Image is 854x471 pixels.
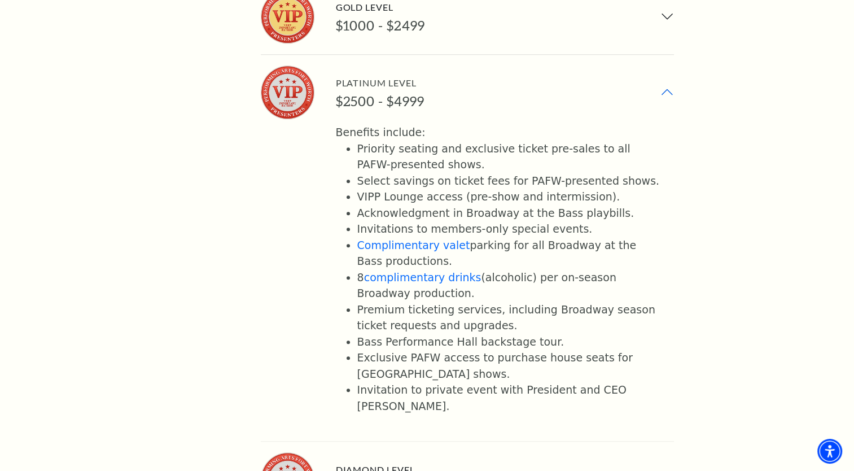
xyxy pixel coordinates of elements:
[357,239,470,251] a: Complimentary valet
[357,382,660,414] li: Invitation to private event with President and CEO [PERSON_NAME].
[357,237,660,269] li: parking for all Broadway at the Bass productions.
[336,124,660,414] div: Benefits include:
[357,173,660,189] li: Select savings on ticket fees for PAFW-presented shows.
[336,75,424,90] div: Platinum Level
[261,55,674,130] button: Platinum Level Platinum Level $2500 - $4999
[357,334,660,350] li: Bass Performance Hall backstage tour.
[357,350,660,382] li: Exclusive PAFW access to purchase house seats for [GEOGRAPHIC_DATA] shows.
[357,205,660,221] li: Acknowledgment in Broadway at the Bass playbills.
[261,66,314,119] img: Platinum Level
[357,141,660,173] li: Priority seating and exclusive ticket pre-sales to all PAFW-presented shows.
[336,18,425,34] div: $1000 - $2499
[357,221,660,237] li: Invitations to members-only special events.
[357,302,660,334] li: Premium ticketing services, including Broadway season ticket requests and upgrades.
[336,93,424,110] div: $2500 - $4999
[357,269,660,302] li: 8 (alcoholic) per on-season Broadway production.
[364,271,481,284] a: complimentary drinks
[817,439,842,464] div: Accessibility Menu
[357,189,660,205] li: VIPP Lounge access (pre-show and intermission).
